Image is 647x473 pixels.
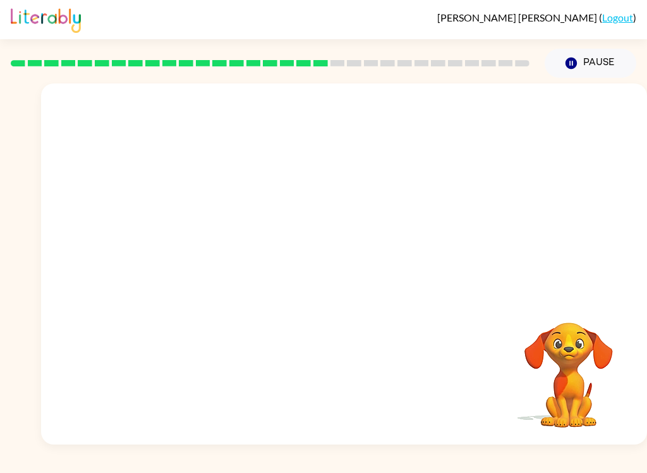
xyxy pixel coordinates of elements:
[602,11,633,23] a: Logout
[545,49,636,78] button: Pause
[437,11,636,23] div: ( )
[11,5,81,33] img: Literably
[505,303,632,429] video: Your browser must support playing .mp4 files to use Literably. Please try using another browser.
[437,11,599,23] span: [PERSON_NAME] [PERSON_NAME]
